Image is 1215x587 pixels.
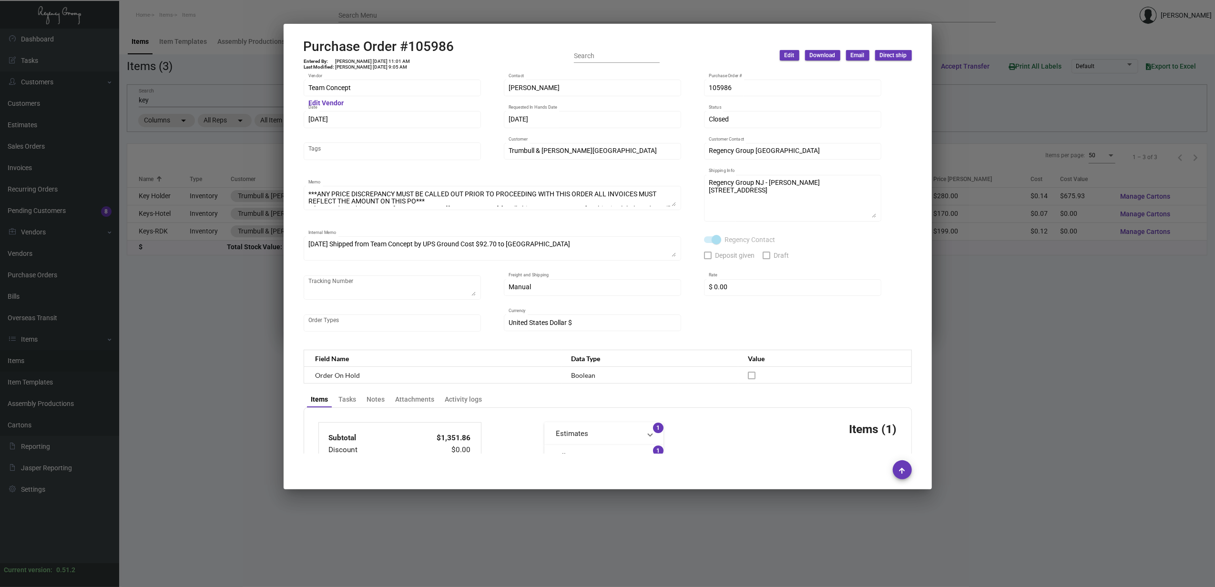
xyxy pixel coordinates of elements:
[445,395,482,405] div: Activity logs
[810,51,836,60] span: Download
[367,395,385,405] div: Notes
[338,395,356,405] div: Tasks
[785,51,795,60] span: Edit
[4,565,52,575] div: Current version:
[572,371,596,379] span: Boolean
[725,234,776,245] span: Regency Contact
[562,350,738,367] th: Data Type
[311,395,328,405] div: Items
[308,100,344,107] mat-hint: Edit Vendor
[328,444,414,456] td: Discount
[395,395,434,405] div: Attachments
[304,64,335,70] td: Last Modified:
[709,115,729,123] span: Closed
[544,445,664,468] mat-expansion-panel-header: Bills
[335,64,411,70] td: [PERSON_NAME] [DATE] 9:05 AM
[304,59,335,64] td: Entered By:
[556,428,641,439] mat-panel-title: Estimates
[774,250,789,261] span: Draft
[414,444,471,456] td: $0.00
[805,50,840,61] button: Download
[544,422,664,445] mat-expansion-panel-header: Estimates
[414,432,471,444] td: $1,351.86
[780,50,799,61] button: Edit
[846,50,869,61] button: Email
[335,59,411,64] td: [PERSON_NAME] [DATE] 11:01 AM
[316,371,360,379] span: Order On Hold
[56,565,75,575] div: 0.51.2
[509,283,531,291] span: Manual
[849,422,897,436] h3: Items (1)
[328,432,414,444] td: Subtotal
[851,51,865,60] span: Email
[556,451,641,462] mat-panel-title: Bills
[875,50,912,61] button: Direct ship
[738,350,911,367] th: Value
[304,350,562,367] th: Field Name
[715,250,755,261] span: Deposit given
[880,51,907,60] span: Direct ship
[304,39,454,55] h2: Purchase Order #105986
